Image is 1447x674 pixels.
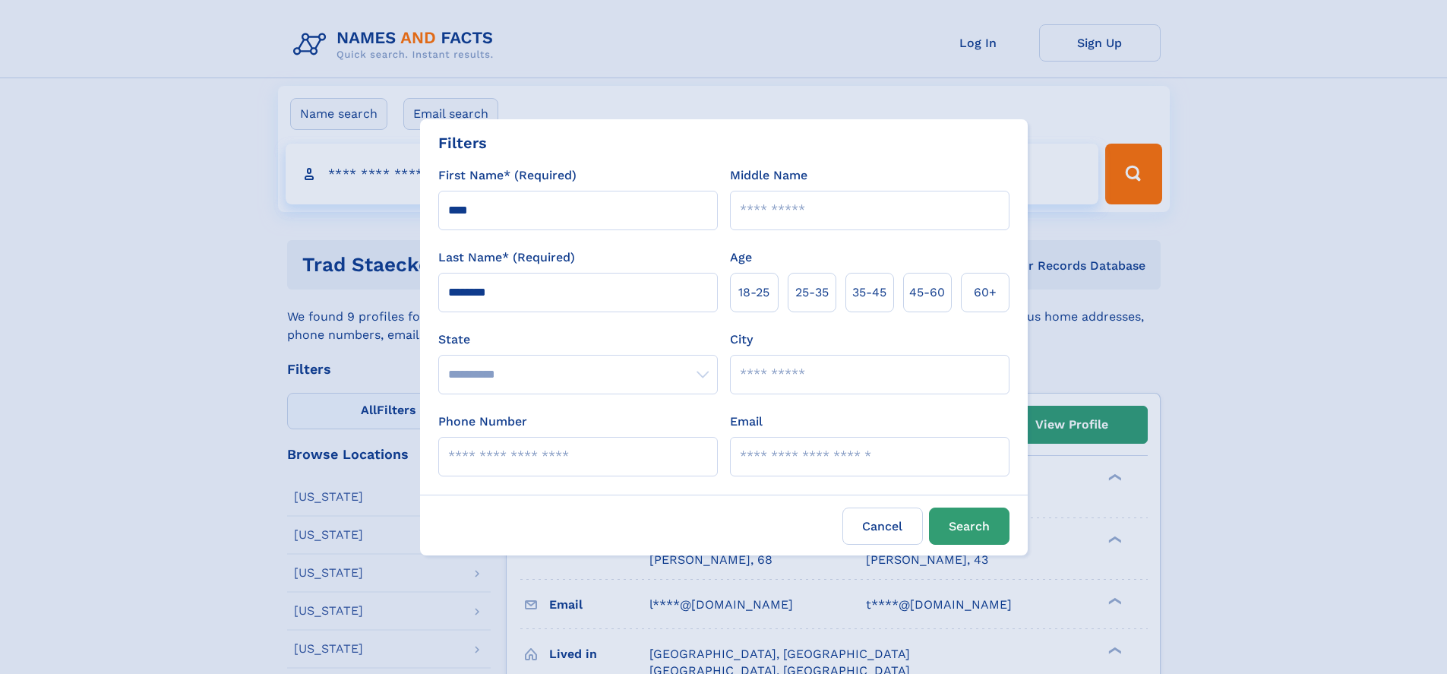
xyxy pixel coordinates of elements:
[438,413,527,431] label: Phone Number
[974,283,997,302] span: 60+
[852,283,886,302] span: 35‑45
[438,331,718,349] label: State
[730,331,753,349] label: City
[730,413,763,431] label: Email
[842,508,923,545] label: Cancel
[730,166,807,185] label: Middle Name
[730,248,752,267] label: Age
[438,131,487,154] div: Filters
[909,283,945,302] span: 45‑60
[438,166,577,185] label: First Name* (Required)
[929,508,1009,545] button: Search
[738,283,769,302] span: 18‑25
[795,283,829,302] span: 25‑35
[438,248,575,267] label: Last Name* (Required)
